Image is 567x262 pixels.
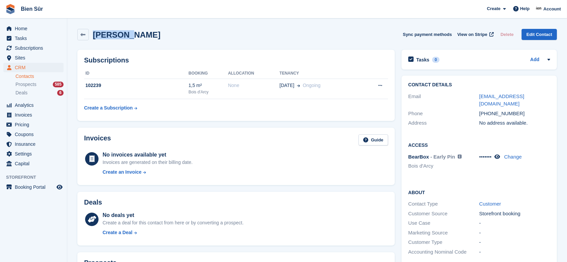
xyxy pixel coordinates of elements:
div: 585 [53,82,64,87]
a: menu [3,130,64,139]
div: Create a Subscription [84,104,133,112]
th: ID [84,68,189,79]
a: Create a Deal [103,229,243,236]
h2: About [408,189,550,195]
a: Prospects 585 [15,81,64,88]
h2: Deals [84,199,102,206]
div: Address [408,119,479,127]
div: Create a Deal [103,229,133,236]
span: Ongoing [303,83,320,88]
span: Home [15,24,55,33]
span: - Early Pin [430,154,455,160]
div: No deals yet [103,211,243,219]
h2: Invoices [84,134,111,145]
a: View on Stripe [455,29,495,40]
button: Delete [498,29,516,40]
div: Customer Type [408,238,479,246]
a: menu [3,149,64,159]
a: Bien Sûr [18,3,46,14]
th: Tenancy [279,68,360,79]
a: Add [530,56,539,64]
th: Allocation [228,68,279,79]
img: Asmaa Habri [536,5,542,12]
span: Storefront [6,174,67,181]
a: menu [3,43,64,53]
a: [EMAIL_ADDRESS][DOMAIN_NAME] [479,93,524,107]
h2: Access [408,141,550,148]
li: Bois d'Arcy [408,162,479,170]
img: stora-icon-8386f47178a22dfd0bd8f6a31ec36ba5ce8667c1dd55bd0f319d3a0aa187defe.svg [5,4,15,14]
span: [DATE] [279,82,294,89]
span: Prospects [15,81,36,88]
a: menu [3,63,64,72]
a: Guide [358,134,388,145]
div: None [228,82,279,89]
span: Pricing [15,120,55,129]
a: menu [3,24,64,33]
div: Use Case [408,219,479,227]
img: icon-info-grey-7440780725fd019a000dd9b08b2336e03edf1995a4989e88bcd33f0948082b44.svg [458,155,462,159]
span: Sites [15,53,55,62]
span: CRM [15,63,55,72]
a: menu [3,110,64,120]
span: BearBox [408,154,429,160]
div: No address available. [479,119,550,127]
th: Booking [189,68,228,79]
div: Invoices are generated on their billing date. [103,159,193,166]
span: Tasks [15,34,55,43]
span: Help [520,5,530,12]
div: Contact Type [408,200,479,208]
span: Coupons [15,130,55,139]
button: Sync payment methods [403,29,452,40]
a: Deals 6 [15,89,64,96]
div: Bois d'Arcy [189,89,228,95]
a: Customer [479,201,501,207]
a: menu [3,34,64,43]
a: Contacts [15,73,64,80]
div: - [479,248,550,256]
span: Insurance [15,139,55,149]
a: Create an Invoice [103,169,193,176]
a: menu [3,139,64,149]
span: Deals [15,90,28,96]
h2: Subscriptions [84,56,388,64]
div: Phone [408,110,479,118]
span: Capital [15,159,55,168]
span: Analytics [15,100,55,110]
span: Settings [15,149,55,159]
div: Accounting Nominal Code [408,248,479,256]
span: Account [543,6,561,12]
a: Edit Contact [522,29,557,40]
span: Booking Portal [15,182,55,192]
div: No invoices available yet [103,151,193,159]
span: View on Stripe [457,31,487,38]
div: - [479,238,550,246]
a: Create a Subscription [84,102,137,114]
div: Create an Invoice [103,169,142,176]
div: [PHONE_NUMBER] [479,110,550,118]
h2: Tasks [416,57,429,63]
span: Subscriptions [15,43,55,53]
div: - [479,229,550,237]
div: Email [408,93,479,108]
div: Create a deal for this contact from here or by converting a prospect. [103,219,243,226]
h2: Contact Details [408,82,550,88]
a: menu [3,182,64,192]
div: 102239 [84,82,189,89]
div: 0 [432,57,440,63]
a: menu [3,120,64,129]
div: Customer Source [408,210,479,218]
span: Create [487,5,500,12]
a: menu [3,159,64,168]
span: Invoices [15,110,55,120]
a: Preview store [55,183,64,191]
div: - [479,219,550,227]
div: Marketing Source [408,229,479,237]
div: 1,5 m² [189,82,228,89]
div: 6 [57,90,64,96]
a: Change [504,154,522,160]
h2: [PERSON_NAME] [93,30,160,39]
div: Storefront booking [479,210,550,218]
a: menu [3,53,64,62]
a: menu [3,100,64,110]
